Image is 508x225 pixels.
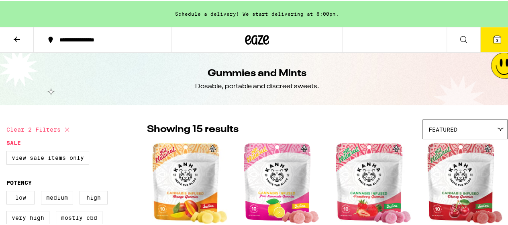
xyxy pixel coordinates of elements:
[6,138,21,145] legend: Sale
[41,190,73,203] label: Medium
[6,210,49,223] label: Very High
[5,6,58,12] span: Hi. Need any help?
[6,178,32,185] legend: Potency
[496,37,498,41] span: 3
[428,125,457,132] span: Featured
[152,142,227,223] img: Kanha - Mango Gummies
[56,210,102,223] label: Mostly CBD
[244,142,319,223] img: Kanha - Pink Lemonade Gummies
[80,190,108,203] label: High
[195,81,319,90] div: Dosable, portable and discreet sweets.
[6,190,35,203] label: Low
[427,142,502,223] img: Kanha - Cherry Gummies
[147,122,239,135] p: Showing 15 results
[6,150,89,163] label: View Sale Items Only
[6,118,72,138] button: Clear 2 filters
[336,142,411,223] img: Kanha - Strawberry Gummies
[208,66,306,79] h1: Gummies and Mints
